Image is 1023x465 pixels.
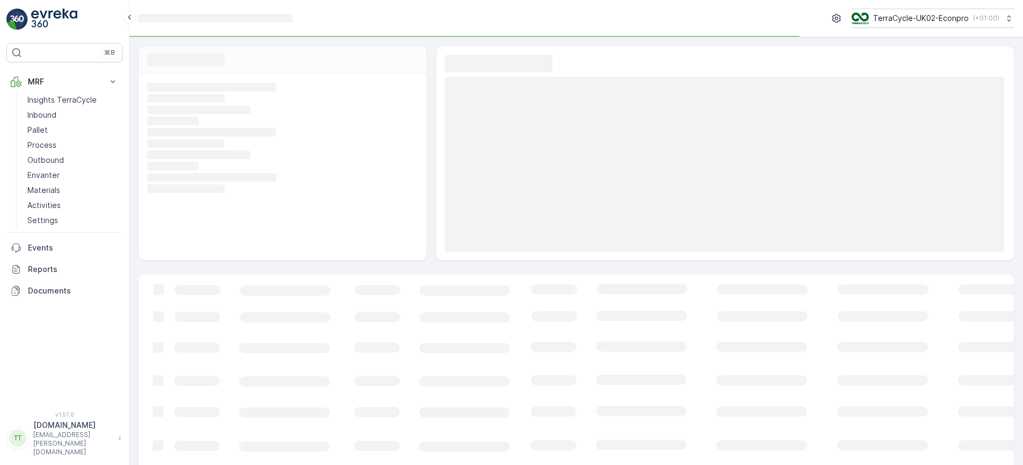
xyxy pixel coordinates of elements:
img: terracycle_logo_wKaHoWT.png [852,12,869,24]
a: Reports [6,259,123,280]
p: [DOMAIN_NAME] [33,420,113,431]
p: Reports [28,264,118,275]
a: Inbound [23,108,123,123]
a: Envanter [23,168,123,183]
a: Outbound [23,153,123,168]
p: Envanter [27,170,60,181]
img: logo_light-DOdMpM7g.png [31,9,77,30]
p: Insights TerraCycle [27,95,97,105]
a: Insights TerraCycle [23,92,123,108]
a: Documents [6,280,123,302]
button: TT[DOMAIN_NAME][EMAIL_ADDRESS][PERSON_NAME][DOMAIN_NAME] [6,420,123,456]
p: Pallet [27,125,48,135]
a: Materials [23,183,123,198]
p: Materials [27,185,60,196]
a: Activities [23,198,123,213]
p: Inbound [27,110,56,120]
a: Pallet [23,123,123,138]
p: Process [27,140,56,151]
p: TerraCycle-UK02-Econpro [873,13,969,24]
a: Process [23,138,123,153]
p: ⌘B [104,48,115,57]
div: TT [9,430,26,447]
span: v 1.51.0 [6,411,123,418]
p: Outbound [27,155,64,166]
button: TerraCycle-UK02-Econpro(+01:00) [852,9,1014,28]
p: ( +01:00 ) [973,14,999,23]
p: Documents [28,285,118,296]
p: Events [28,242,118,253]
p: Activities [27,200,61,211]
p: [EMAIL_ADDRESS][PERSON_NAME][DOMAIN_NAME] [33,431,113,456]
img: logo [6,9,28,30]
a: Settings [23,213,123,228]
p: MRF [28,76,101,87]
a: Events [6,237,123,259]
button: MRF [6,71,123,92]
p: Settings [27,215,58,226]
